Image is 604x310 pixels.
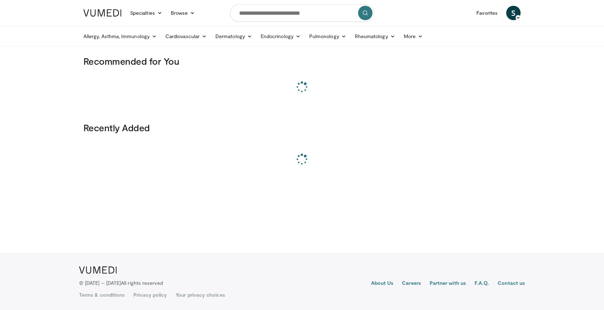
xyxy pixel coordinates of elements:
a: Terms & conditions [79,291,125,298]
a: Contact us [498,279,525,288]
a: Rheumatology [351,29,399,44]
a: Your privacy choices [175,291,225,298]
a: Browse [166,6,200,20]
a: Specialties [126,6,166,20]
a: Cardiovascular [161,29,211,44]
a: More [399,29,427,44]
a: F.A.Q. [475,279,489,288]
a: Privacy policy [133,291,167,298]
a: Partner with us [430,279,466,288]
a: Pulmonology [305,29,351,44]
a: Careers [402,279,421,288]
a: Dermatology [211,29,256,44]
a: Allergy, Asthma, Immunology [79,29,161,44]
p: © [DATE] – [DATE] [79,279,163,287]
a: About Us [371,279,394,288]
h3: Recently Added [83,122,521,133]
img: VuMedi Logo [79,266,117,274]
a: Endocrinology [256,29,305,44]
span: All rights reserved [121,280,163,286]
img: VuMedi Logo [83,9,122,17]
a: Favorites [472,6,502,20]
a: S [506,6,521,20]
h3: Recommended for You [83,55,521,67]
input: Search topics, interventions [230,4,374,22]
